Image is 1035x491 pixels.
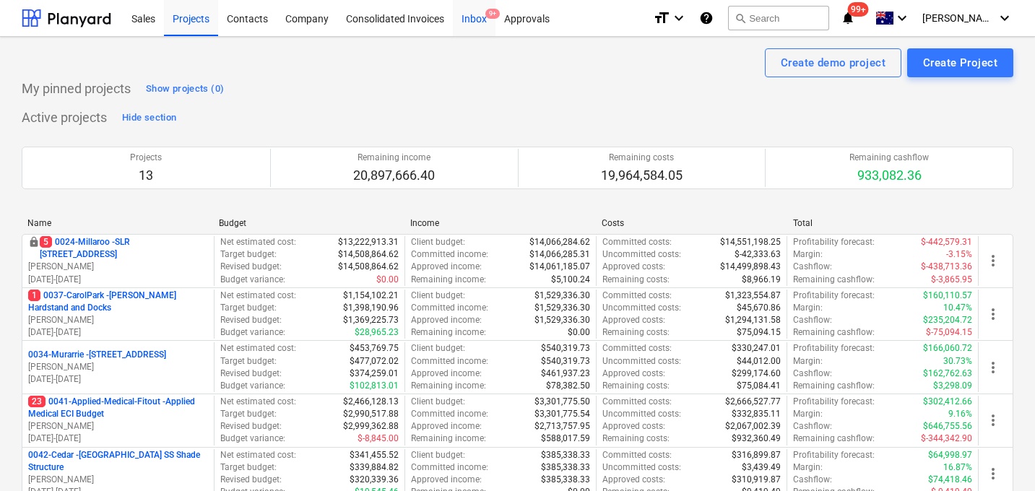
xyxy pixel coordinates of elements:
p: $477,072.02 [350,355,399,368]
p: $1,398,190.96 [343,302,399,314]
p: $-3,865.95 [931,274,972,286]
p: [DATE] - [DATE] [28,433,208,445]
p: Approved costs : [602,474,665,486]
p: Approved income : [411,420,482,433]
p: $75,084.41 [737,380,781,392]
p: Client budget : [411,449,465,461]
p: $-442,579.31 [921,236,972,248]
p: Margin : [793,461,823,474]
p: $14,508,864.62 [338,261,399,273]
p: $-8,845.00 [358,433,399,445]
p: [DATE] - [DATE] [28,274,208,286]
p: $341,455.52 [350,449,399,461]
p: 10.47% [943,302,972,314]
span: search [735,12,746,24]
p: Profitability forecast : [793,396,875,408]
p: $-438,713.36 [921,261,972,273]
p: Margin : [793,355,823,368]
p: Remaining cashflow : [793,380,875,392]
p: $14,066,284.62 [529,236,590,248]
p: Revised budget : [220,474,282,486]
p: $1,529,336.30 [534,302,590,314]
p: $0.00 [568,326,590,339]
p: $302,412.66 [923,396,972,408]
p: Margin : [793,408,823,420]
p: $3,298.09 [933,380,972,392]
i: keyboard_arrow_down [893,9,911,27]
p: Approved income : [411,261,482,273]
p: Committed costs : [602,396,672,408]
p: Target budget : [220,408,277,420]
p: $44,012.00 [737,355,781,368]
p: 0034-Murarrie - [STREET_ADDRESS] [28,349,166,361]
p: $339,884.82 [350,461,399,474]
p: Committed costs : [602,236,672,248]
p: 0024-Millaroo - SLR [STREET_ADDRESS] [40,236,208,261]
div: 10037-CarolPark -[PERSON_NAME] Hardstand and Docks[PERSON_NAME][DATE]-[DATE] [28,290,208,339]
p: $74,418.46 [928,474,972,486]
p: Profitability forecast : [793,342,875,355]
p: 19,964,584.05 [601,167,683,184]
p: $1,369,225.73 [343,314,399,326]
p: $3,301,775.50 [534,396,590,408]
p: $45,670.86 [737,302,781,314]
p: $3,301,775.54 [534,408,590,420]
p: Remaining costs : [602,433,670,445]
p: Net estimated cost : [220,236,296,248]
iframe: Chat Widget [963,422,1035,491]
p: Revised budget : [220,368,282,380]
p: Remaining income [353,152,435,164]
p: 0037-CarolPark - [PERSON_NAME] Hardstand and Docks [28,290,208,314]
p: Approved costs : [602,314,665,326]
p: Target budget : [220,302,277,314]
p: Cashflow : [793,420,832,433]
button: Search [728,6,829,30]
div: Create demo project [781,53,885,72]
p: $78,382.50 [546,380,590,392]
i: notifications [841,9,855,27]
p: Margin : [793,302,823,314]
p: Uncommitted costs : [602,408,681,420]
p: $332,835.11 [732,408,781,420]
p: $2,466,128.13 [343,396,399,408]
p: Profitability forecast : [793,236,875,248]
p: 933,082.36 [849,167,929,184]
p: [PERSON_NAME] [28,261,208,273]
i: keyboard_arrow_down [670,9,688,27]
p: Net estimated cost : [220,342,296,355]
p: Remaining costs : [602,326,670,339]
i: Knowledge base [699,9,714,27]
p: Budget variance : [220,326,285,339]
p: Remaining cashflow : [793,433,875,445]
i: format_size [653,9,670,27]
p: $1,323,554.87 [725,290,781,302]
p: $2,990,517.88 [343,408,399,420]
p: 0041-Applied-Medical-Fitout - Applied Medical ECI Budget [28,396,208,420]
p: $385,338.33 [541,474,590,486]
span: more_vert [984,359,1002,376]
p: [PERSON_NAME] [28,361,208,373]
p: [PERSON_NAME] [28,420,208,433]
p: Target budget : [220,461,277,474]
p: Client budget : [411,290,465,302]
p: 20,897,666.40 [353,167,435,184]
div: Name [27,218,207,228]
div: 50024-Millaroo -SLR [STREET_ADDRESS][PERSON_NAME][DATE]-[DATE] [28,236,208,286]
p: Approved income : [411,314,482,326]
button: Hide section [118,106,180,129]
div: Show projects (0) [146,81,224,97]
p: $2,713,757.95 [534,420,590,433]
p: Uncommitted costs : [602,248,681,261]
p: [DATE] - [DATE] [28,373,208,386]
div: This project is confidential [28,236,40,261]
p: $1,529,336.30 [534,290,590,302]
p: $-344,342.90 [921,433,972,445]
p: $2,067,002.39 [725,420,781,433]
button: Create Project [907,48,1013,77]
p: Approved costs : [602,261,665,273]
p: Committed income : [411,248,488,261]
p: $14,066,285.31 [529,248,590,261]
div: Create Project [923,53,997,72]
p: $14,551,198.25 [720,236,781,248]
p: $316,899.87 [732,449,781,461]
